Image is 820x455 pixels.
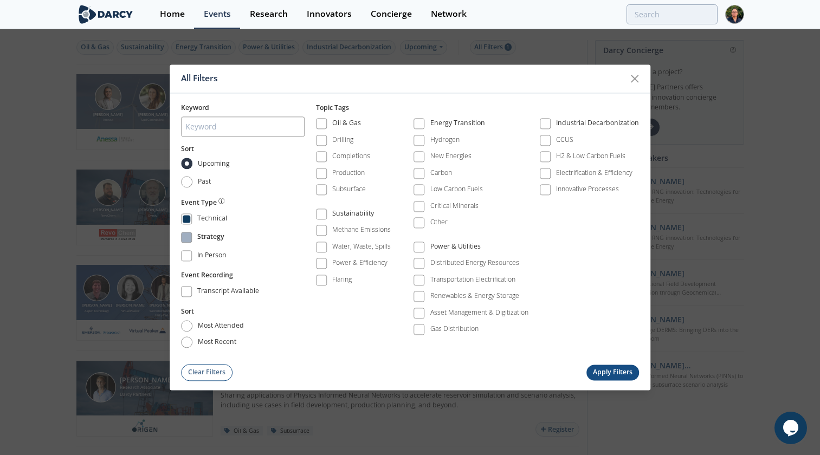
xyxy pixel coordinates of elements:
[556,168,632,178] div: Electrification & Efficiency
[332,119,361,132] div: Oil & Gas
[181,103,209,112] span: Keyword
[430,119,485,132] div: Energy Transition
[430,242,481,255] div: Power & Utilities
[250,10,288,18] div: Research
[586,365,640,380] button: Apply Filters
[556,185,619,194] div: Innovative Processes
[627,4,718,24] input: Advanced Search
[430,258,519,268] div: Distributed Energy Resources
[307,10,352,18] div: Innovators
[332,275,352,284] div: Flaring
[556,119,639,132] div: Industrial Decarbonization
[160,10,185,18] div: Home
[181,158,192,170] input: Upcoming
[556,152,625,161] div: H2 & Low Carbon Fuels
[430,135,460,145] div: Hydrogen
[204,10,231,18] div: Events
[181,271,233,280] span: Event Recording
[181,321,192,332] input: most attended
[332,152,370,161] div: Completions
[197,287,259,300] div: Transcript Available
[198,337,236,347] span: most recent
[774,412,809,444] iframe: chat widget
[332,242,391,251] div: Water, Waste, Spills
[332,135,353,145] div: Drilling
[181,69,624,89] div: All Filters
[430,201,479,211] div: Critical Minerals
[430,324,479,334] div: Gas Distribution
[332,225,391,235] div: Methane Emissions
[181,271,233,281] button: Event Recording
[332,258,388,268] div: Power & Efficiency
[430,152,472,161] div: New Energies
[430,185,483,194] div: Low Carbon Fuels
[181,144,194,154] button: Sort
[181,336,192,348] input: most recent
[181,176,192,187] input: Past
[197,232,224,245] div: Strategy
[556,135,573,145] div: CCUS
[181,307,194,316] button: Sort
[430,308,528,317] div: Asset Management & Digitization
[76,5,135,24] img: logo-wide.svg
[181,364,233,381] button: Clear Filters
[332,209,374,222] div: Sustainability
[181,116,305,136] input: Keyword
[430,275,515,284] div: Transportation Electrification
[197,250,227,263] div: In Person
[332,185,366,194] div: Subsurface
[332,168,365,178] div: Production
[430,218,448,227] div: Other
[198,159,230,168] span: Upcoming
[725,5,744,24] img: Profile
[181,307,194,316] span: Sort
[316,103,349,112] span: Topic Tags
[181,198,224,207] button: Event Type
[197,213,227,226] div: Technical
[431,10,467,18] div: Network
[430,291,519,301] div: Renewables & Energy Storage
[181,198,217,207] span: Event Type
[198,177,211,186] span: Past
[218,198,224,204] img: information.svg
[371,10,412,18] div: Concierge
[181,144,194,153] span: Sort
[198,321,244,331] span: most attended
[430,168,452,178] div: Carbon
